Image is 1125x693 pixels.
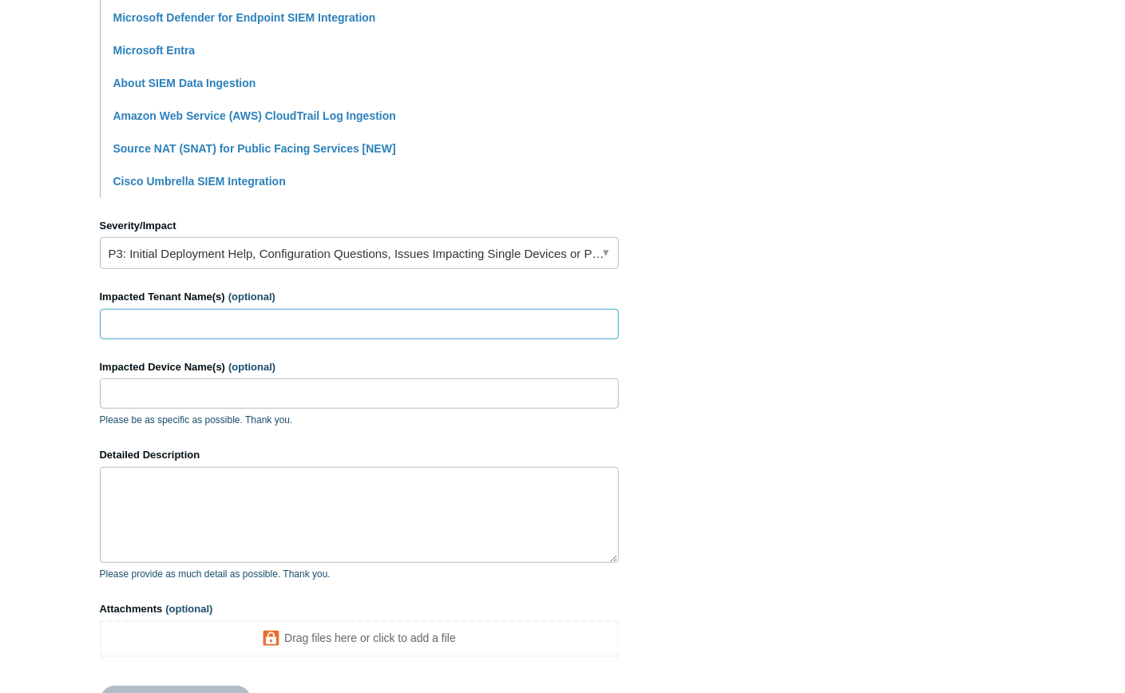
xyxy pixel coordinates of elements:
label: Severity/Impact [100,218,619,234]
span: (optional) [228,291,275,303]
label: Impacted Tenant Name(s) [100,289,619,305]
span: (optional) [165,603,212,615]
span: (optional) [228,361,275,373]
label: Impacted Device Name(s) [100,359,619,375]
a: About SIEM Data Ingestion [113,77,256,89]
a: P3: Initial Deployment Help, Configuration Questions, Issues Impacting Single Devices or Past Out... [100,237,619,269]
p: Please be as specific as possible. Thank you. [100,413,619,427]
a: Cisco Umbrella SIEM Integration [113,175,286,188]
a: Microsoft Entra [113,44,196,57]
a: Source NAT (SNAT) for Public Facing Services [NEW] [113,142,396,155]
p: Please provide as much detail as possible. Thank you. [100,567,619,581]
label: Attachments [100,601,619,617]
a: Microsoft Defender for Endpoint SIEM Integration [113,11,376,24]
label: Detailed Description [100,447,619,463]
a: Amazon Web Service (AWS) CloudTrail Log Ingestion [113,109,396,122]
